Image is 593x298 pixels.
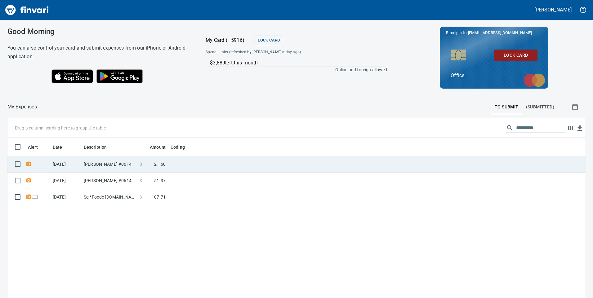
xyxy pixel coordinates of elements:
[25,195,32,199] span: Receipt Required
[81,173,137,189] td: [PERSON_NAME] #0614 Battle Ground [GEOGRAPHIC_DATA]
[32,195,38,199] span: Online transaction
[446,30,542,36] p: Receipts to:
[526,103,554,111] span: (Submitted)
[201,67,387,73] p: Online and foreign allowed
[520,70,548,90] img: mastercard.svg
[4,2,50,17] img: Finvari
[142,143,166,151] span: Amount
[81,156,137,173] td: [PERSON_NAME] #0614 Battle Ground [GEOGRAPHIC_DATA]
[25,178,32,182] span: Receipt Required
[7,103,37,111] p: My Expenses
[15,125,106,131] p: Drag a column heading here to group the table
[140,161,142,167] span: $
[451,72,537,79] p: Office
[206,49,343,55] span: Spend Limits (refreshed by [PERSON_NAME] a day ago)
[51,69,93,83] img: Download on the App Store
[533,5,573,15] button: [PERSON_NAME]
[50,156,81,173] td: [DATE]
[50,173,81,189] td: [DATE]
[152,194,166,200] span: 107.71
[25,162,32,166] span: Receipt Required
[81,189,137,205] td: Sq *Foode [DOMAIN_NAME] WA
[84,143,115,151] span: Description
[467,30,533,36] span: [EMAIL_ADDRESS][DOMAIN_NAME]
[7,27,190,36] h3: Good Morning
[140,177,142,184] span: $
[255,36,283,45] button: Lock Card
[154,161,166,167] span: 21.60
[258,37,280,44] span: Lock Card
[534,7,572,13] h5: [PERSON_NAME]
[7,44,190,61] h6: You can also control your card and submit expenses from our iPhone or Android application.
[499,51,533,59] span: Lock Card
[171,143,193,151] span: Coding
[495,103,519,111] span: To Submit
[28,143,38,151] span: Alert
[53,143,70,151] span: Date
[494,50,537,61] button: Lock Card
[154,177,166,184] span: 51.37
[575,124,584,133] button: Download table
[93,66,146,86] img: Get it on Google Play
[206,37,252,44] p: My Card (···5916)
[566,123,575,133] button: Choose columns to display
[566,99,586,114] button: Show transactions within a particular date range
[140,194,142,200] span: $
[7,103,37,111] nav: breadcrumb
[50,189,81,205] td: [DATE]
[28,143,46,151] span: Alert
[171,143,185,151] span: Coding
[84,143,107,151] span: Description
[210,59,384,67] p: $3,889 left this month
[150,143,166,151] span: Amount
[53,143,62,151] span: Date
